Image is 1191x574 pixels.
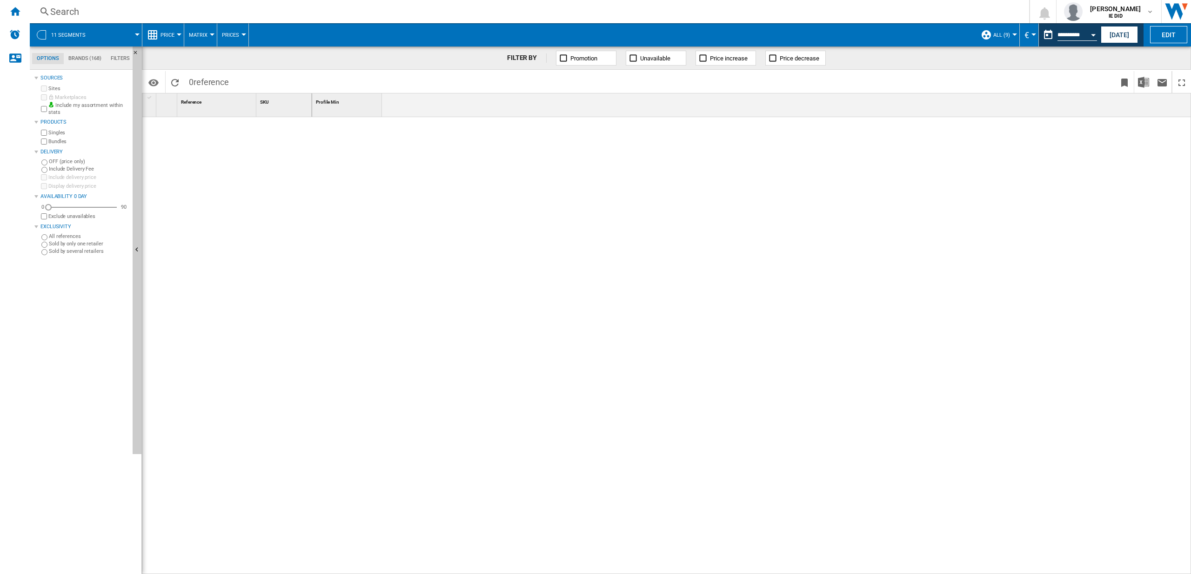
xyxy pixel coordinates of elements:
[158,93,177,108] div: Sort None
[41,139,47,145] input: Bundles
[48,102,54,107] img: mysite-bg-18x18.png
[133,46,144,63] button: Hide
[1153,71,1171,93] button: Send this report by email
[1150,26,1187,43] button: Edit
[314,93,382,108] div: Profile Min Sort None
[184,71,234,91] span: 0
[696,51,756,66] button: Price increase
[48,203,117,212] md-slider: Availability
[49,240,129,247] label: Sold by only one retailer
[41,159,47,165] input: OFF (price only)
[49,165,129,172] label: Include Delivery Fee
[48,183,129,190] label: Display delivery price
[1039,23,1099,46] div: This report is based on a date in the past.
[765,51,826,66] button: Price decrease
[993,23,1015,46] button: ALL (9)
[1039,26,1057,44] button: md-calendar
[1134,71,1153,93] button: Download in Excel
[144,74,163,91] button: Options
[133,46,142,454] button: Hide
[106,53,134,64] md-tab-item: Filters
[161,32,174,38] span: Price
[41,103,47,115] input: Include my assortment within stats
[1115,71,1134,93] button: Bookmark this report
[48,102,129,116] label: Include my assortment within stats
[39,204,47,211] div: 0
[9,29,20,40] img: alerts-logo.svg
[260,99,269,105] span: SKU
[1138,77,1149,88] img: excel-24x24.png
[222,32,239,38] span: Prices
[222,23,244,46] button: Prices
[40,148,129,156] div: Delivery
[570,55,597,62] span: Promotion
[556,51,616,66] button: Promotion
[1024,23,1034,46] button: €
[179,93,256,108] div: Reference Sort None
[181,99,201,105] span: Reference
[258,93,312,108] div: Sort None
[1020,23,1039,46] md-menu: Currency
[64,53,106,64] md-tab-item: Brands (168)
[50,5,1005,18] div: Search
[49,158,129,165] label: OFF (price only)
[48,129,129,136] label: Singles
[41,130,47,136] input: Singles
[507,53,547,63] div: FILTER BY
[34,23,137,46] div: 11 segments
[1024,30,1029,40] span: €
[48,174,129,181] label: Include delivery price
[41,94,47,100] input: Marketplaces
[119,204,129,211] div: 90
[1064,2,1083,21] img: profile.jpg
[1172,71,1191,93] button: Maximize
[189,23,212,46] button: Matrix
[48,213,129,220] label: Exclude unavailables
[316,99,339,105] span: Profile Min
[41,183,47,189] input: Display delivery price
[314,93,382,108] div: Sort None
[41,167,47,173] input: Include Delivery Fee
[32,53,64,64] md-tab-item: Options
[41,249,47,255] input: Sold by several retailers
[710,55,748,62] span: Price increase
[48,94,129,101] label: Marketplaces
[41,213,47,219] input: Display delivery price
[258,93,312,108] div: SKU Sort None
[1101,26,1138,43] button: [DATE]
[1085,25,1102,42] button: Open calendar
[40,119,129,126] div: Products
[41,242,47,248] input: Sold by only one retailer
[640,55,670,62] span: Unavailable
[51,32,86,38] span: 11 segments
[1109,13,1123,19] b: IE DID
[626,51,686,66] button: Unavailable
[179,93,256,108] div: Sort None
[48,138,129,145] label: Bundles
[161,23,179,46] button: Price
[189,32,207,38] span: Matrix
[981,23,1015,46] div: ALL (9)
[40,74,129,82] div: Sources
[51,23,95,46] button: 11 segments
[48,85,129,92] label: Sites
[147,23,179,46] div: Price
[49,233,129,240] label: All references
[166,71,184,93] button: Reload
[40,193,129,200] div: Availability 0 Day
[780,55,819,62] span: Price decrease
[1090,4,1141,13] span: [PERSON_NAME]
[41,86,47,92] input: Sites
[40,223,129,231] div: Exclusivity
[41,234,47,240] input: All references
[993,32,1010,38] span: ALL (9)
[41,174,47,180] input: Include delivery price
[49,248,129,255] label: Sold by several retailers
[194,77,229,87] span: reference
